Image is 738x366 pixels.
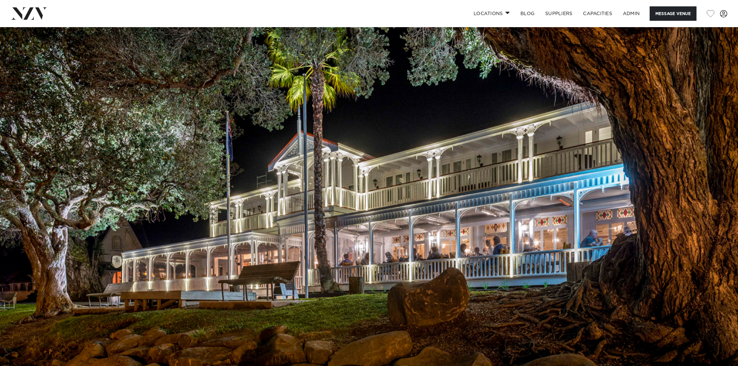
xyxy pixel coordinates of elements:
button: Message Venue [650,6,696,21]
a: SUPPLIERS [540,6,578,21]
img: nzv-logo.png [11,7,47,19]
a: Capacities [578,6,618,21]
a: ADMIN [618,6,645,21]
a: BLOG [515,6,540,21]
a: Locations [468,6,515,21]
